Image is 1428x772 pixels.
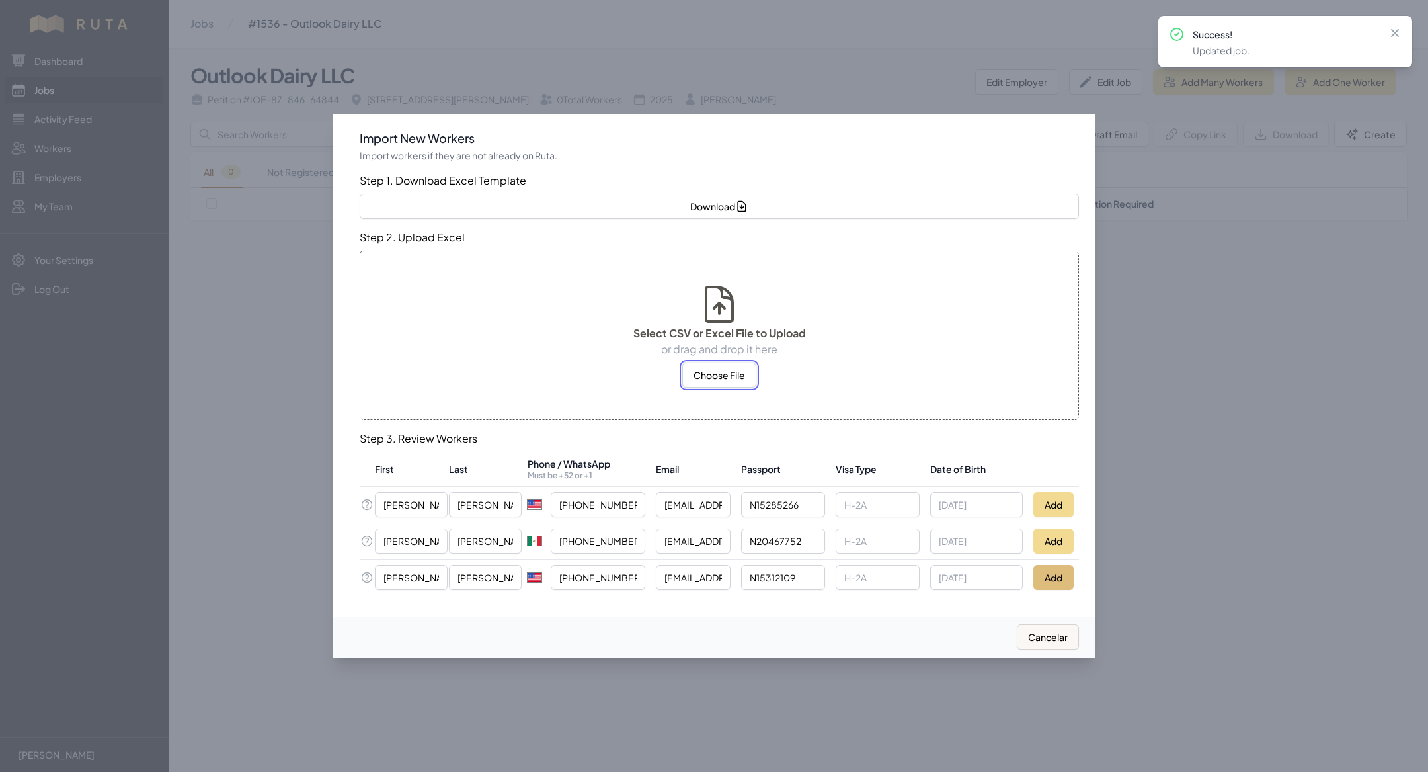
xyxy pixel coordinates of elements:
p: Must be +52 or +1 [528,470,645,481]
p: Updated job. [1193,44,1378,57]
th: Email [651,452,736,487]
h3: Step 1. Download Excel Template [360,173,1079,189]
button: Add [1033,492,1074,517]
p: Import workers if they are not already on Ruta. [360,149,1079,162]
button: Choose File [682,363,756,388]
th: Visa Type [830,452,926,487]
p: Select CSV or Excel File to Upload [633,325,806,341]
input: Enter phone number [551,492,645,517]
input: Enter phone number [551,565,645,590]
p: Success! [1193,28,1378,41]
button: Cancelar [1017,624,1079,650]
p: or drag and drop it here [633,341,806,357]
input: Enter phone number [551,529,645,554]
th: First [374,452,448,487]
h3: Step 3. Review Workers [360,431,1079,447]
h3: Step 2. Upload Excel [360,230,1079,245]
button: Download [360,194,1079,219]
th: Date of Birth [925,452,1027,487]
th: Passport [736,452,830,487]
button: Add [1033,529,1074,554]
h3: Import New Workers [360,130,1079,146]
th: Last [448,452,522,487]
th: Phone / WhatsApp [522,452,651,487]
button: Add [1033,565,1074,590]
